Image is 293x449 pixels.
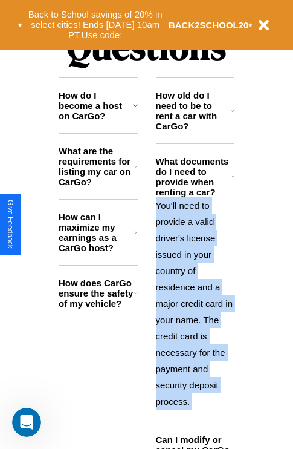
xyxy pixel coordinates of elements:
div: Give Feedback [6,200,14,249]
b: BACK2SCHOOL20 [169,20,249,30]
p: You'll need to provide a valid driver's license issued in your country of residence and a major c... [156,197,235,410]
h3: What documents do I need to provide when renting a car? [156,156,232,197]
button: Back to School savings of 20% in select cities! Ends [DATE] 10am PT.Use code: [22,6,169,44]
h3: How do I become a host on CarGo? [59,90,133,121]
h3: What are the requirements for listing my car on CarGo? [59,146,134,187]
iframe: Intercom live chat [12,408,41,437]
h3: How old do I need to be to rent a car with CarGo? [156,90,231,131]
h3: How does CarGo ensure the safety of my vehicle? [59,278,134,309]
h3: How can I maximize my earnings as a CarGo host? [59,212,134,253]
